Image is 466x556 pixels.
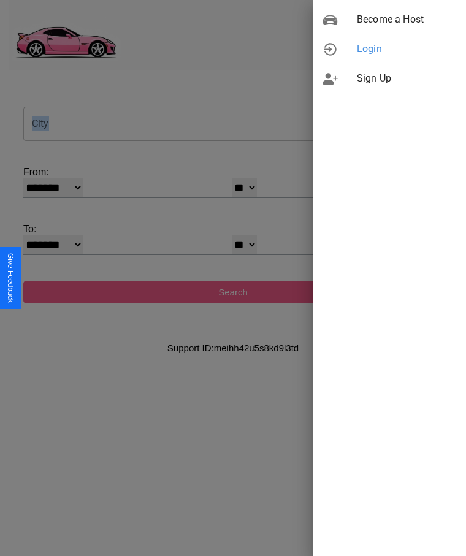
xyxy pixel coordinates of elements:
span: Login [357,42,456,56]
div: Become a Host [313,5,466,34]
span: Sign Up [357,71,456,86]
div: Login [313,34,466,64]
div: Give Feedback [6,253,15,303]
span: Become a Host [357,12,456,27]
div: Sign Up [313,64,466,93]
